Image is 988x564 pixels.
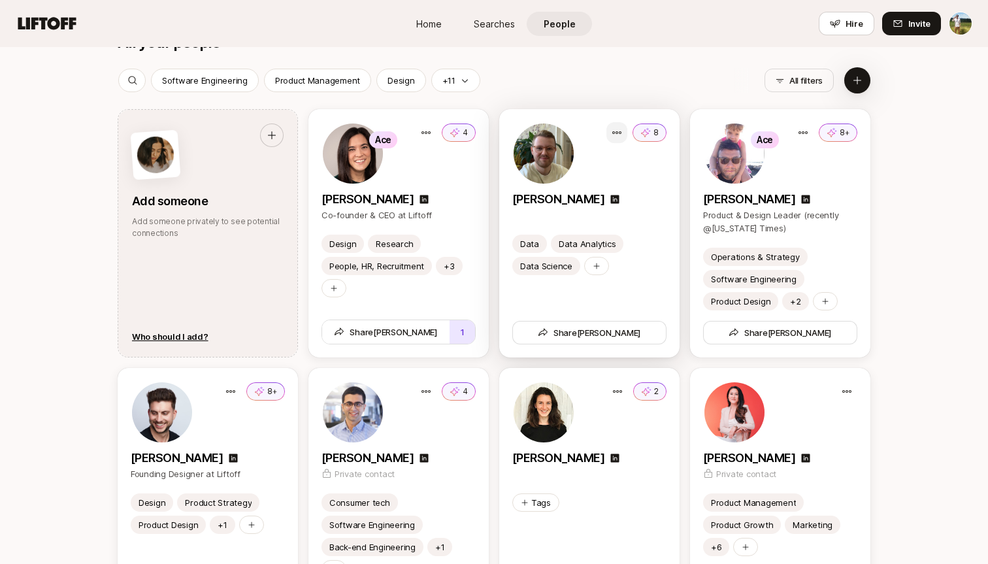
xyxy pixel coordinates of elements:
[323,124,383,184] img: 71d7b91d_d7cb_43b4_a7ea_a9b2f2cc6e03.jpg
[711,496,796,509] p: Product Management
[131,467,285,480] p: Founding Designer at Liftoff
[474,17,515,31] span: Searches
[435,540,444,554] p: +1
[514,124,574,184] img: 82f93172_fc2c_4594_920c_6bf1416d794f.jpg
[162,74,248,87] p: Software Engineering
[908,17,930,30] span: Invite
[431,69,480,92] button: +11
[321,208,476,222] p: Co-founder & CEO at Liftoff
[703,321,857,344] button: Share[PERSON_NAME]
[450,320,475,344] button: 1
[131,449,223,467] p: [PERSON_NAME]
[949,12,972,35] img: Tyler Kieft
[132,216,284,239] p: Add someone privately to see potential connections
[653,127,659,139] p: 8
[846,17,863,30] span: Hire
[329,237,356,250] div: Design
[704,124,765,184] img: ACg8ocInyrGrb4MC9uz50sf4oDbeg82BTXgt_Vgd6-yBkTRc-xTs8ygV=s160-c
[308,109,489,357] a: Ace4[PERSON_NAME]Co-founder & CEO at LiftoffDesignResearchPeople, HR, Recruitment+3Share[PERSON_N...
[819,12,874,35] button: Hire
[499,109,680,357] a: 8[PERSON_NAME]DataData AnalyticsData ScienceShare[PERSON_NAME]
[654,386,659,397] p: 2
[711,273,797,286] p: Software Engineering
[520,259,572,273] p: Data Science
[136,135,175,174] img: woman-with-black-hair.jpg
[711,250,800,263] p: Operations & Strategy
[711,295,770,308] div: Product Design
[218,518,227,531] p: +1
[633,382,667,401] button: 2
[139,496,165,509] p: Design
[444,259,454,273] p: +3
[321,449,414,467] p: [PERSON_NAME]
[819,124,857,142] button: 8+
[387,74,414,87] div: Design
[329,540,416,554] p: Back-end Engineering
[793,518,832,531] p: Marketing
[267,386,277,397] p: 8+
[323,382,383,442] img: 13b262d6_b9b7_4017_9bb8_b1372c7a381e.jpg
[711,540,721,554] p: +6
[512,321,667,344] button: Share[PERSON_NAME]
[322,320,450,344] button: Share[PERSON_NAME]
[531,496,551,509] p: Tags
[949,12,972,35] button: Tyler Kieft
[703,190,795,208] p: [PERSON_NAME]
[514,382,574,442] img: ACg8ocI7OMkVqJHwex5P5jV4jSTBke2aJzkPDFLIV9sb7ZCFanVDMrC1jg=s160-c
[840,127,849,139] p: 8+
[544,17,576,31] span: People
[132,192,284,210] p: Add someone
[132,382,192,442] img: 7bf30482_e1a5_47b4_9e0f_fc49ddd24bf6.jpg
[185,496,252,509] p: Product Strategy
[442,382,476,401] button: 4
[520,237,539,250] p: Data
[335,467,395,480] p: Private contact
[703,449,795,467] p: [PERSON_NAME]
[329,259,424,273] p: People, HR, Recruitment
[442,124,476,142] button: 4
[329,496,390,509] p: Consumer tech
[375,132,391,148] p: Ace
[139,518,198,531] p: Product Design
[711,518,773,531] p: Product Growth
[633,124,667,142] button: 8
[376,237,413,250] div: Research
[321,190,414,208] p: [PERSON_NAME]
[334,325,437,339] span: Share [PERSON_NAME]
[765,69,834,92] button: All filters
[729,326,832,339] span: Share [PERSON_NAME]
[716,467,776,480] p: Private contact
[329,518,415,531] p: Software Engineering
[463,386,468,397] p: 4
[442,74,455,87] p: +11
[396,12,461,36] a: Home
[463,127,468,139] p: 4
[512,190,604,208] p: [PERSON_NAME]
[461,12,527,36] a: Searches
[512,449,604,467] p: [PERSON_NAME]
[527,12,592,36] a: People
[757,132,773,148] p: Ace
[538,326,641,339] span: Share [PERSON_NAME]
[703,208,857,235] p: Product & Design Leader (recently @[US_STATE] Times)
[690,109,870,357] a: Ace8+[PERSON_NAME]Product & Design Leader (recently @[US_STATE] Times)Operations & StrategySoftwa...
